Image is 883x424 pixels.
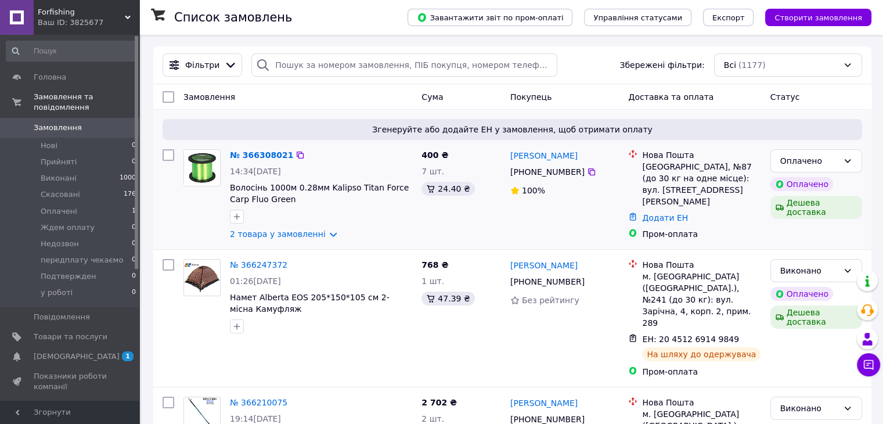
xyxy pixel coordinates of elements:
div: Оплачено [770,287,833,301]
span: Головна [34,72,66,82]
div: 24.40 ₴ [421,182,474,196]
span: Згенеруйте або додайте ЕН у замовлення, щоб отримати оплату [167,124,857,135]
span: 14:34[DATE] [230,167,281,176]
button: Завантажити звіт по пром-оплаті [408,9,572,26]
span: [PHONE_NUMBER] [510,277,585,286]
span: Замовлення [183,92,235,102]
span: Подтвержден [41,271,96,282]
input: Пошук [6,41,137,62]
span: Замовлення та повідомлення [34,92,139,113]
span: [DEMOGRAPHIC_DATA] [34,351,120,362]
span: 1 шт. [421,276,444,286]
span: 0 [132,239,136,249]
div: м. [GEOGRAPHIC_DATA] ([GEOGRAPHIC_DATA].), №241 (до 30 кг): вул. Зарічна, 4, корп. 2, прим. 289 [642,271,761,329]
button: Створити замовлення [765,9,871,26]
span: 0 [132,222,136,233]
span: передплату чекаємо [41,255,123,265]
button: Управління статусами [584,9,691,26]
div: 47.39 ₴ [421,292,474,306]
span: 1000 [120,173,136,184]
div: Дешева доставка [770,306,862,329]
a: Створити замовлення [754,12,871,21]
button: Експорт [703,9,754,26]
div: Нова Пошта [642,259,761,271]
a: Фото товару [183,259,221,296]
img: Фото товару [184,150,220,185]
button: Чат з покупцем [857,353,880,376]
span: Замовлення [34,123,82,133]
span: Всі [724,59,736,71]
span: [PHONE_NUMBER] [510,415,585,424]
a: № 366308021 [230,150,293,160]
span: 0 [132,255,136,265]
span: 01:26[DATE] [230,276,281,286]
span: 0 [132,288,136,298]
div: Виконано [780,264,838,277]
span: Доставка та оплата [628,92,713,102]
span: Повідомлення [34,312,90,322]
div: Пром-оплата [642,228,761,240]
a: Намет Alberta EOS 205*150*105 см 2-місна Камуфляж [230,293,390,314]
a: [PERSON_NAME] [510,397,578,409]
span: 2 шт. [421,414,444,423]
div: Ваш ID: 3825677 [38,17,139,28]
span: 1 [122,351,134,361]
span: Forfishing [38,7,125,17]
span: Управління статусами [593,13,682,22]
input: Пошук за номером замовлення, ПІБ покупця, номером телефону, Email, номером накладної [251,53,557,77]
div: Нова Пошта [642,149,761,161]
span: Прийняті [41,157,77,167]
span: 176 [124,189,136,200]
a: 2 товара у замовленні [230,229,326,239]
span: 768 ₴ [421,260,448,270]
h1: Список замовлень [174,10,292,24]
span: Експорт [712,13,745,22]
div: Оплачено [780,154,838,167]
span: 400 ₴ [421,150,448,160]
span: ЕН: 20 4512 6914 9849 [642,335,739,344]
span: Ждем оплату [41,222,95,233]
span: 0 [132,157,136,167]
span: 0 [132,141,136,151]
span: Статус [770,92,800,102]
a: Фото товару [183,149,221,186]
span: Показники роботи компанії [34,371,107,392]
a: Додати ЕН [642,213,688,222]
span: Cума [421,92,443,102]
span: Скасовані [41,189,80,200]
div: Пром-оплата [642,366,761,378]
a: [PERSON_NAME] [510,150,578,161]
span: Нові [41,141,57,151]
div: Виконано [780,402,838,415]
span: Збережені фільтри: [619,59,704,71]
span: 1 [132,206,136,217]
span: 7 шт. [421,167,444,176]
span: Недозвон [41,239,79,249]
div: Нова Пошта [642,397,761,408]
span: у роботі [41,288,73,298]
span: Товари та послуги [34,332,107,342]
div: На шляху до одержувача [642,347,761,361]
span: (1177) [738,60,766,70]
span: Завантажити звіт по пром-оплаті [417,12,563,23]
span: Створити замовлення [774,13,862,22]
a: [PERSON_NAME] [510,260,578,271]
span: 19:14[DATE] [230,414,281,423]
div: [GEOGRAPHIC_DATA], №87 (до 30 кг на одне місце): вул. [STREET_ADDRESS][PERSON_NAME] [642,161,761,207]
span: Виконані [41,173,77,184]
a: № 366210075 [230,398,287,407]
span: Покупець [510,92,552,102]
span: 0 [132,271,136,282]
img: Фото товару [184,263,220,292]
span: [PHONE_NUMBER] [510,167,585,177]
div: Дешева доставка [770,196,862,219]
a: Волосінь 1000м 0.28мм Kalipso Titan Force Carp Fluo Green [230,183,409,204]
span: 100% [522,186,545,195]
span: Без рейтингу [522,296,579,305]
span: Оплачені [41,206,77,217]
span: 2 702 ₴ [421,398,457,407]
span: Фільтри [185,59,219,71]
div: Оплачено [770,177,833,191]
